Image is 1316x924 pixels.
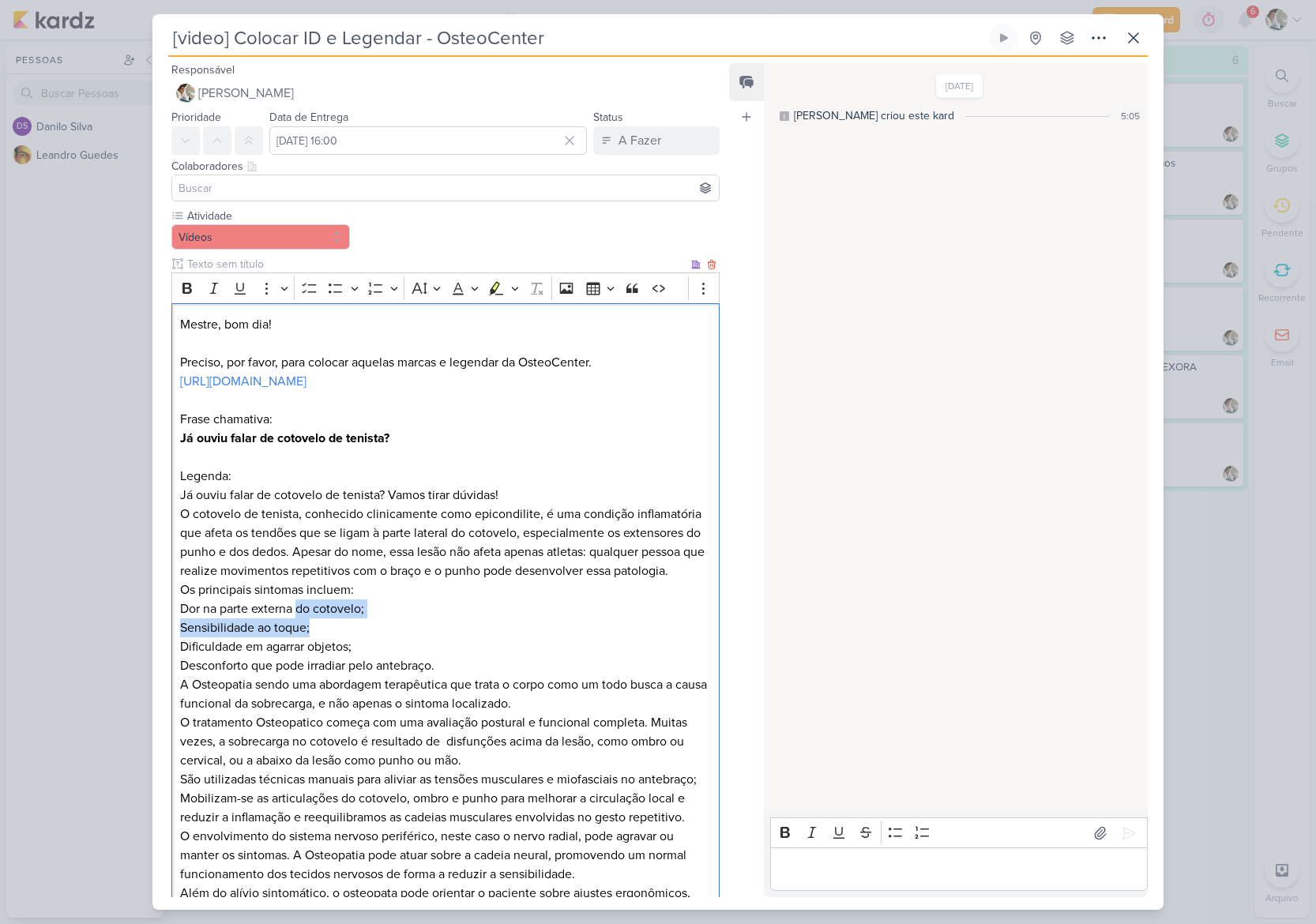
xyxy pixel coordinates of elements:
[269,126,587,155] input: Select a date
[175,178,716,197] input: Buscar
[180,410,711,429] p: Frase chamativa:
[180,430,389,446] strong: Já ouviu falar de cotovelo de tenista?
[180,675,711,713] p: A Osteopatia sendo uma abordagem terapêutica que trata o corpo como um todo busca a causa funcion...
[180,486,711,505] p: Já ouviu falar de cotovelo de tenista? Vamos tirar dúvidas!
[171,63,235,77] label: Responsável
[176,84,195,103] img: Raphael Simas
[180,580,711,675] p: Os principais sintomas incluem: Dor na parte externa do cotovelo; Sensibilidade ao toque; Dificul...
[186,208,350,224] label: Atividade
[770,817,1148,848] div: Editor toolbar
[171,158,720,175] div: Colaboradores
[198,84,294,103] span: [PERSON_NAME]
[619,131,661,150] div: A Fazer
[184,256,688,272] input: Texto sem título
[168,24,987,52] input: Kard Sem Título
[180,770,711,827] p: São utilizadas técnicas manuais para aliviar as tensões musculares e miofasciais no antebraço; Mo...
[593,111,623,124] label: Status
[180,467,711,486] p: Legenda:
[770,847,1148,891] div: Editor editing area: main
[269,111,348,124] label: Data de Entrega
[180,353,711,372] p: Preciso, por favor, para colocar aquelas marcas e legendar da OsteoCenter.
[998,32,1010,44] div: Ligar relógio
[180,827,711,884] p: O envolvimento do sistema nervoso periférico, neste caso o nervo radial, pode agravar ou manter o...
[180,315,711,334] p: Mestre, bom dia!
[180,713,711,770] p: O tratamento Osteopatico começa com uma avaliação postural e funcional completa. Muitas vezes, a ...
[794,107,954,124] div: [PERSON_NAME] criou este kard
[171,224,350,250] button: Vídeos
[180,374,306,389] a: [URL][DOMAIN_NAME]
[171,111,221,124] label: Prioridade
[180,884,711,922] p: Além do alívio sintomático, o osteopata pode orientar o paciente sobre ajustes ergonômicos, pausa...
[171,79,720,107] button: [PERSON_NAME]
[171,272,720,303] div: Editor toolbar
[593,126,720,155] button: A Fazer
[180,505,711,580] p: O cotovelo de tenista, conhecido clinicamente como epicondilite, é uma condição inflamatória que ...
[1121,109,1140,123] div: 5:05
